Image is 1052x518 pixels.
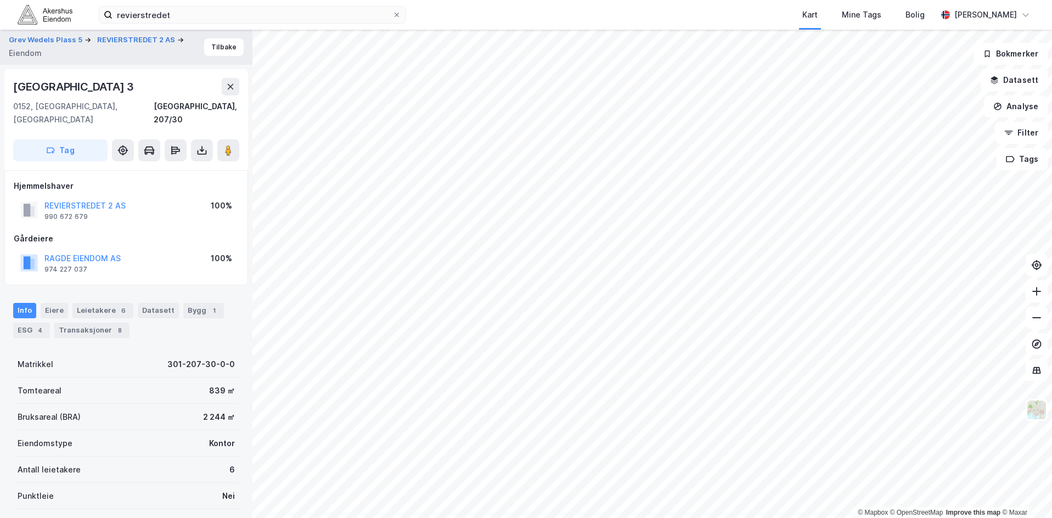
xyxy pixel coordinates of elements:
div: Gårdeiere [14,232,239,245]
button: Grev Wedels Plass 5 [9,35,85,46]
div: 839 ㎡ [209,384,235,397]
div: 100% [211,252,232,265]
div: ESG [13,323,50,338]
img: Z [1026,399,1047,420]
div: Bolig [905,8,925,21]
div: Eiere [41,303,68,318]
button: Tilbake [204,38,244,56]
div: Kontrollprogram for chat [997,465,1052,518]
div: Transaksjoner [54,323,130,338]
div: Bygg [183,303,224,318]
div: Bruksareal (BRA) [18,410,81,424]
div: 2 244 ㎡ [203,410,235,424]
div: Tomteareal [18,384,61,397]
div: Eiendomstype [18,437,72,450]
div: 100% [211,199,232,212]
div: Leietakere [72,303,133,318]
div: Kontor [209,437,235,450]
div: 8 [114,325,125,336]
button: Bokmerker [974,43,1048,65]
button: Tag [13,139,108,161]
button: REVIERSTREDET 2 AS [97,35,177,46]
div: Nei [222,489,235,503]
button: Datasett [981,69,1048,91]
button: Tags [997,148,1048,170]
img: akershus-eiendom-logo.9091f326c980b4bce74ccdd9f866810c.svg [18,5,72,24]
div: Hjemmelshaver [14,179,239,193]
div: Kart [802,8,818,21]
div: 974 227 037 [44,265,87,274]
div: [GEOGRAPHIC_DATA], 207/30 [154,100,239,126]
div: [PERSON_NAME] [954,8,1017,21]
div: Punktleie [18,489,54,503]
div: [GEOGRAPHIC_DATA] 3 [13,78,136,95]
div: 301-207-30-0-0 [167,358,235,371]
div: 0152, [GEOGRAPHIC_DATA], [GEOGRAPHIC_DATA] [13,100,154,126]
div: Antall leietakere [18,463,81,476]
button: Filter [995,122,1048,144]
div: Eiendom [9,47,42,60]
div: 4 [35,325,46,336]
iframe: Chat Widget [997,465,1052,518]
div: 6 [229,463,235,476]
input: Søk på adresse, matrikkel, gårdeiere, leietakere eller personer [112,7,392,23]
a: OpenStreetMap [890,509,943,516]
div: Datasett [138,303,179,318]
div: 1 [209,305,220,316]
a: Mapbox [858,509,888,516]
div: 990 672 679 [44,212,88,221]
a: Improve this map [946,509,1000,516]
button: Analyse [984,95,1048,117]
div: 6 [118,305,129,316]
div: Mine Tags [842,8,881,21]
div: Info [13,303,36,318]
div: Matrikkel [18,358,53,371]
